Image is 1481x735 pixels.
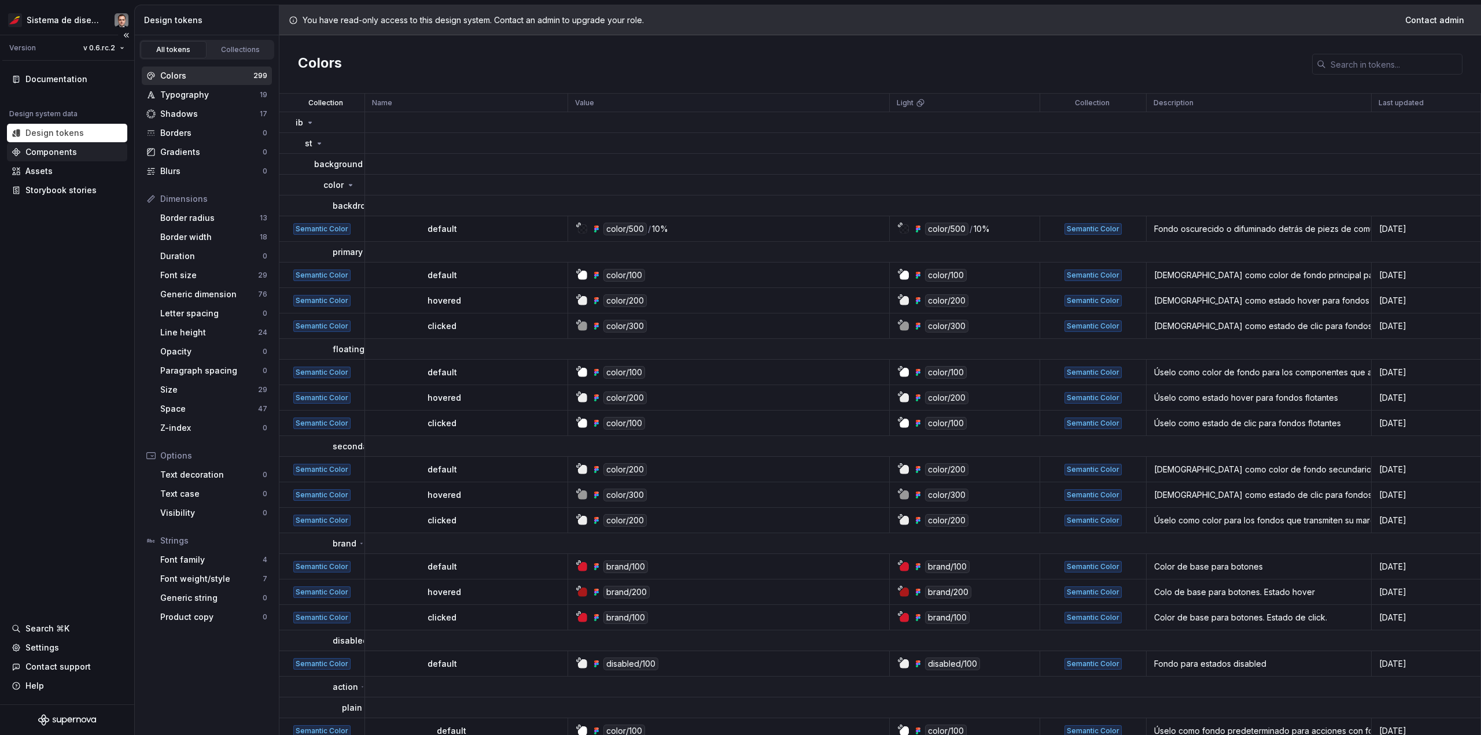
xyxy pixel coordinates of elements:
[1398,10,1472,31] a: Contact admin
[603,463,647,476] div: color/200
[160,450,267,461] div: Options
[160,89,260,101] div: Typography
[1372,367,1480,378] div: [DATE]
[1064,612,1122,623] div: Semantic Color
[293,612,351,623] div: Semantic Color
[925,489,968,501] div: color/300
[1372,561,1480,573] div: [DATE]
[1064,586,1122,598] div: Semantic Color
[293,223,351,235] div: Semantic Color
[925,320,968,333] div: color/300
[333,538,356,549] p: brand
[144,14,274,26] div: Design tokens
[156,342,272,361] a: Opacity0
[293,561,351,573] div: Semantic Color
[293,295,351,306] div: Semantic Color
[7,70,127,88] a: Documentation
[428,658,457,670] p: default
[333,200,371,212] p: backdrop
[156,228,272,246] a: Border width18
[1064,269,1122,281] div: Semantic Color
[925,294,968,307] div: color/200
[293,392,351,404] div: Semantic Color
[1064,320,1122,332] div: Semantic Color
[925,560,970,573] div: brand/100
[160,592,263,604] div: Generic string
[156,551,272,569] a: Font family4
[333,635,368,647] p: disabled
[160,554,263,566] div: Font family
[142,105,272,123] a: Shadows17
[428,295,461,306] p: hovered
[603,586,650,599] div: brand/200
[1372,320,1480,332] div: [DATE]
[1372,418,1480,429] div: [DATE]
[160,422,263,434] div: Z-index
[263,555,267,564] div: 4
[258,328,267,337] div: 24
[263,167,267,176] div: 0
[296,117,303,128] p: ib
[160,488,263,500] div: Text case
[1147,392,1371,404] div: Úselo como estado hover para fondos flotantes
[160,231,260,243] div: Border width
[160,384,258,396] div: Size
[970,223,972,235] div: /
[160,250,263,262] div: Duration
[156,419,272,437] a: Z-index0
[603,611,648,624] div: brand/100
[258,290,267,299] div: 76
[372,98,392,108] p: Name
[27,14,101,26] div: Sistema de diseño Iberia
[974,223,990,235] div: 10%
[1379,98,1424,108] p: Last updated
[428,418,456,429] p: clicked
[428,223,457,235] p: default
[263,147,267,157] div: 0
[160,193,267,205] div: Dimensions
[1372,658,1480,670] div: [DATE]
[38,714,96,726] svg: Supernova Logo
[1064,515,1122,526] div: Semantic Color
[298,54,342,75] h2: Colors
[575,98,594,108] p: Value
[925,514,968,527] div: color/200
[156,466,272,484] a: Text decoration0
[7,162,127,180] a: Assets
[1326,54,1462,75] input: Search in tokens...
[263,309,267,318] div: 0
[7,677,127,695] button: Help
[142,86,272,104] a: Typography19
[263,366,267,375] div: 0
[156,608,272,626] a: Product copy0
[9,43,36,53] div: Version
[25,661,91,673] div: Contact support
[160,611,263,623] div: Product copy
[156,400,272,418] a: Space47
[83,43,115,53] span: v 0.6.rc.2
[2,8,132,32] button: Sistema de diseño IberiaJulio Reyes
[1147,295,1371,306] div: [DEMOGRAPHIC_DATA] como estado hover para fondos primarios.
[263,470,267,479] div: 0
[1372,223,1480,235] div: [DATE]
[1064,295,1122,306] div: Semantic Color
[293,464,351,475] div: Semantic Color
[1064,223,1122,235] div: Semantic Color
[156,381,272,399] a: Size29
[25,642,59,653] div: Settings
[925,391,968,404] div: color/200
[1372,295,1480,306] div: [DATE]
[333,441,375,452] p: secondary
[1372,392,1480,404] div: [DATE]
[25,127,84,139] div: Design tokens
[293,269,351,281] div: Semantic Color
[925,586,971,599] div: brand/200
[428,367,457,378] p: default
[1075,98,1110,108] p: Collection
[160,212,260,224] div: Border radius
[7,619,127,638] button: Search ⌘K
[260,213,267,223] div: 13
[263,489,267,498] div: 0
[160,269,258,281] div: Font size
[1064,392,1122,404] div: Semantic Color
